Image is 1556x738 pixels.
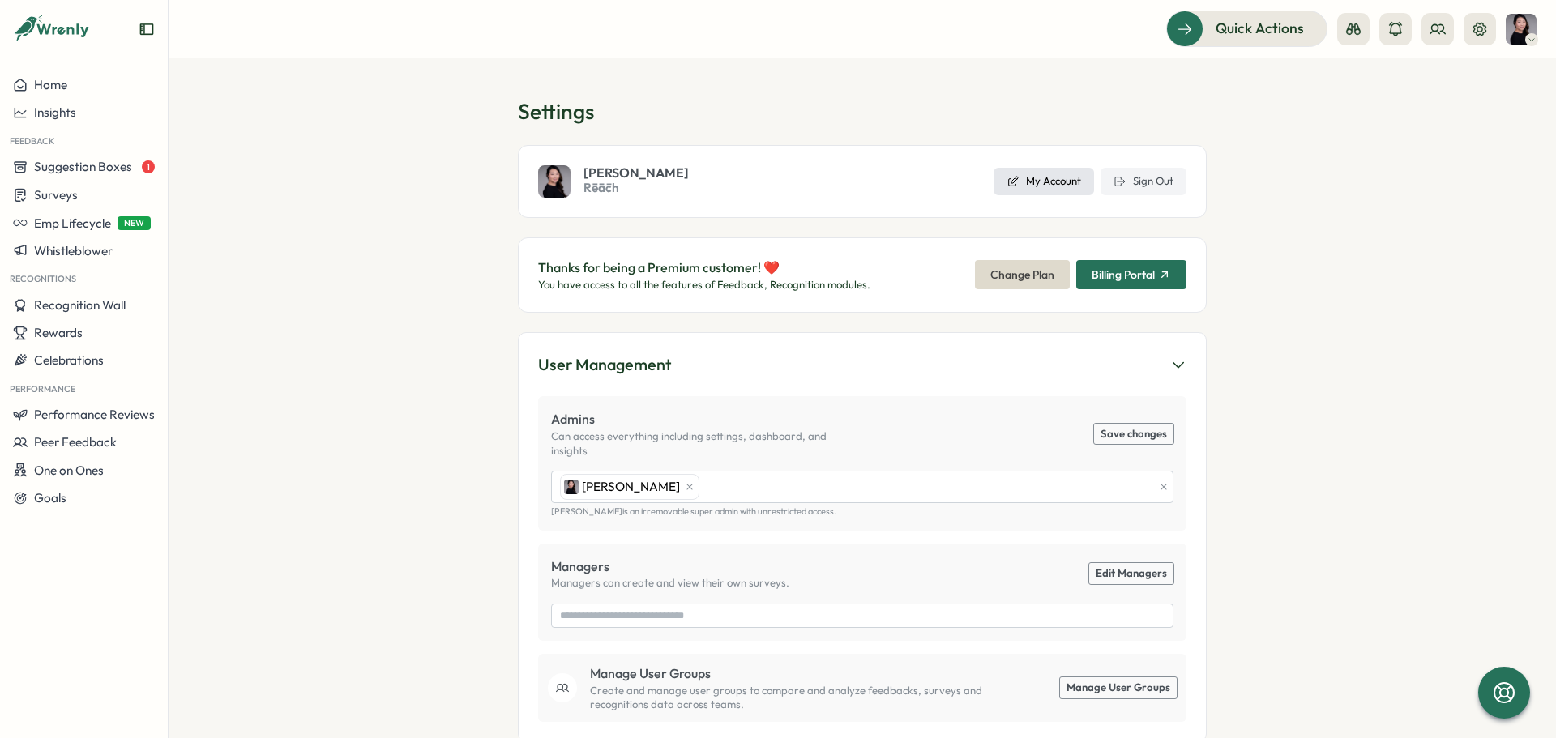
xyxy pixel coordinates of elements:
span: Peer Feedback [34,434,117,450]
p: Create and manage user groups to compare and analyze feedbacks, surveys and recognitions data acr... [590,684,1005,712]
button: Billing Portal [1076,260,1186,289]
button: Quick Actions [1166,11,1327,46]
h1: Settings [518,97,1207,126]
span: Home [34,77,67,92]
p: Manage User Groups [590,663,1005,684]
button: Expand sidebar [139,21,155,37]
p: [PERSON_NAME] is an irremovable super admin with unrestricted access. [551,506,1173,517]
a: Manage User Groups [1060,677,1177,698]
button: Change Plan [975,260,1070,289]
span: [PERSON_NAME] [582,478,680,496]
a: My Account [994,168,1094,195]
span: Celebrations [34,352,104,368]
p: You have access to all the features of Feedback, Recognition modules. [538,278,870,292]
p: Can access everything including settings, dashboard, and insights [551,429,862,458]
span: One on Ones [34,463,104,478]
span: 1 [142,160,155,173]
span: Rewards [34,325,83,340]
span: Billing Portal [1092,269,1155,280]
span: Sign Out [1133,174,1173,189]
span: Emp Lifecycle [34,215,111,231]
img: Liona Pat [538,165,571,198]
img: Liona Pat [1506,14,1537,45]
span: Performance Reviews [34,407,155,422]
p: Managers [551,557,789,577]
span: Rēāc̄h [583,179,689,197]
img: Liona Pat [564,480,579,494]
span: Quick Actions [1216,18,1304,39]
span: Goals [34,490,66,506]
p: Managers can create and view their own surveys. [551,576,789,591]
span: Whistleblower [34,243,113,258]
span: Insights [34,105,76,120]
button: User Management [538,352,1186,378]
a: Edit Managers [1089,563,1173,584]
span: Surveys [34,187,78,203]
span: My Account [1026,174,1081,189]
button: Save changes [1094,424,1173,445]
span: Recognition Wall [34,297,126,313]
span: Change Plan [990,261,1054,288]
button: Sign Out [1101,168,1186,195]
div: User Management [538,352,671,378]
p: Admins [551,409,862,429]
span: [PERSON_NAME] [583,166,689,179]
span: NEW [118,216,151,230]
p: Thanks for being a Premium customer! ❤️ [538,258,870,278]
span: Suggestion Boxes [34,159,132,174]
